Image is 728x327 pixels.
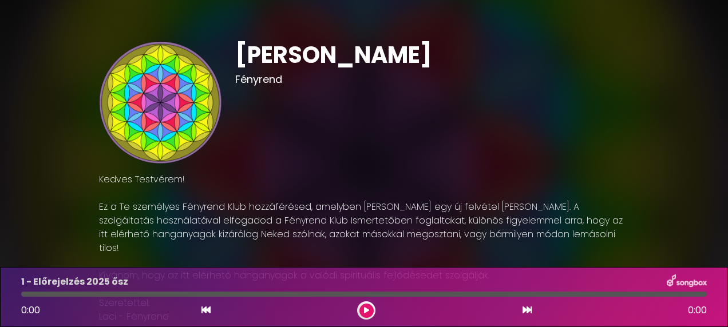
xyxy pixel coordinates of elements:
span: 0:00 [688,304,707,317]
p: 1 - Előrejelzés 2025 ősz [21,275,128,289]
h3: Fényrend [235,73,630,86]
h1: [PERSON_NAME] [235,41,630,69]
img: songbox-logo-white.png [667,274,707,289]
img: tZdHPxKtS5WkpfQ2P9l4 [99,41,221,163]
p: Kedves Testvérem! Ez a Te személyes Fényrend Klub hozzáférésed, amelyben [PERSON_NAME] egy új fel... [99,173,629,324]
span: 0:00 [21,304,40,317]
